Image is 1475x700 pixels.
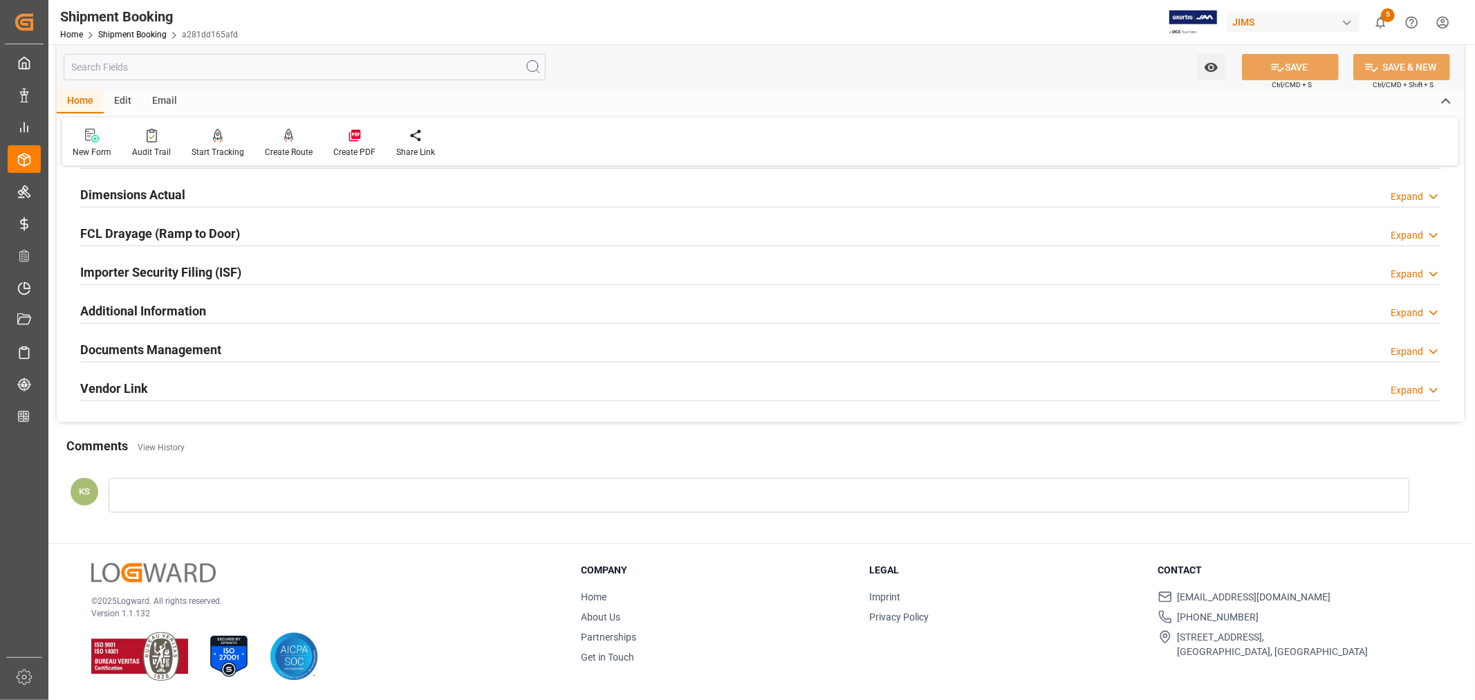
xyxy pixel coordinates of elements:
div: Expand [1391,228,1423,243]
span: [STREET_ADDRESS], [GEOGRAPHIC_DATA], [GEOGRAPHIC_DATA] [1178,630,1369,659]
span: Ctrl/CMD + S [1272,80,1312,90]
img: ISO 27001 Certification [205,632,253,681]
div: Email [142,90,187,113]
div: JIMS [1227,12,1360,33]
h2: Dimensions Actual [80,185,185,204]
span: KS [79,486,90,497]
h2: FCL Drayage (Ramp to Door) [80,224,240,243]
h2: Comments [66,436,128,455]
h3: Company [581,563,852,578]
p: © 2025 Logward. All rights reserved. [91,595,546,607]
div: Audit Trail [132,146,171,158]
a: Imprint [869,591,900,602]
a: About Us [581,611,620,623]
div: Create Route [265,146,313,158]
h2: Vendor Link [80,379,148,398]
img: Exertis%20JAM%20-%20Email%20Logo.jpg_1722504956.jpg [1169,10,1217,35]
div: Share Link [396,146,435,158]
button: SAVE [1242,54,1339,80]
img: Logward Logo [91,563,216,583]
input: Search Fields [64,54,546,80]
img: AICPA SOC [270,632,318,681]
a: Privacy Policy [869,611,929,623]
span: [EMAIL_ADDRESS][DOMAIN_NAME] [1178,590,1331,605]
div: Create PDF [333,146,375,158]
div: Home [57,90,104,113]
h3: Legal [869,563,1140,578]
div: Expand [1391,267,1423,282]
a: Home [581,591,606,602]
button: SAVE & NEW [1353,54,1450,80]
span: 5 [1381,8,1395,22]
button: JIMS [1227,9,1365,35]
button: Help Center [1396,7,1427,38]
h2: Importer Security Filing (ISF) [80,263,241,282]
a: Partnerships [581,632,636,643]
div: Expand [1391,383,1423,398]
div: Expand [1391,306,1423,320]
div: New Form [73,146,111,158]
div: Shipment Booking [60,6,238,27]
a: Get in Touch [581,652,634,663]
a: Shipment Booking [98,30,167,39]
h3: Contact [1158,563,1429,578]
a: View History [138,443,185,452]
a: Home [60,30,83,39]
span: [PHONE_NUMBER] [1178,610,1259,625]
div: Edit [104,90,142,113]
img: ISO 9001 & ISO 14001 Certification [91,632,188,681]
button: open menu [1197,54,1225,80]
div: Start Tracking [192,146,244,158]
h2: Documents Management [80,340,221,359]
button: show 5 new notifications [1365,7,1396,38]
div: Expand [1391,344,1423,359]
p: Version 1.1.132 [91,607,546,620]
div: Expand [1391,190,1423,204]
h2: Additional Information [80,302,206,320]
span: Ctrl/CMD + Shift + S [1373,80,1434,90]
